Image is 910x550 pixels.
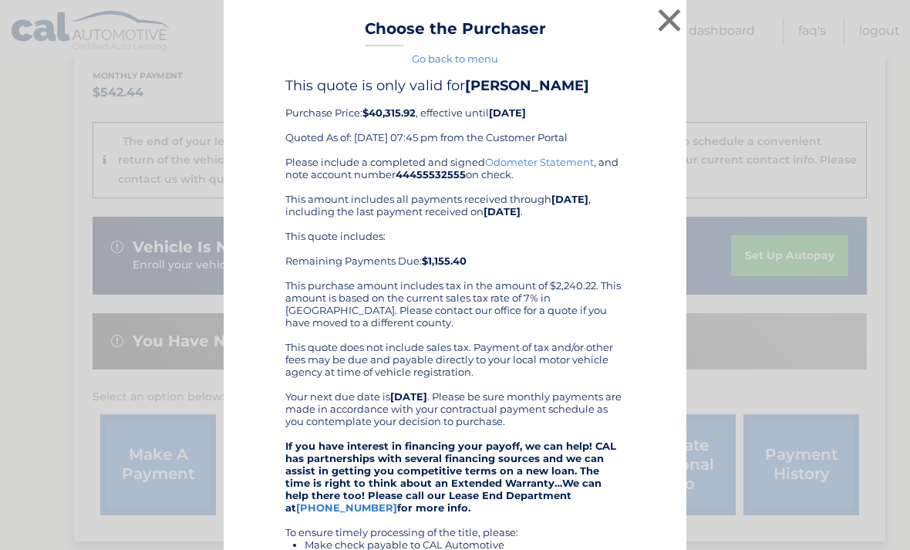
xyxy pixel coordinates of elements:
b: [DATE] [484,205,521,218]
h3: Choose the Purchaser [365,19,546,46]
b: $1,155.40 [422,255,467,267]
div: This quote includes: Remaining Payments Due: This purchase amount includes tax in the amount of $... [285,230,625,329]
b: $40,315.92 [362,106,416,119]
button: × [654,5,685,35]
b: [DATE] [489,106,526,119]
a: Odometer Statement [485,156,594,168]
div: Purchase Price: , effective until Quoted As of: [DATE] 07:45 pm from the Customer Portal [285,77,625,156]
b: [DATE] [390,390,427,403]
b: [DATE] [551,193,588,205]
a: Go back to menu [412,52,498,65]
b: [PERSON_NAME] [465,77,589,94]
b: 44455532555 [396,168,466,181]
h4: This quote is only valid for [285,77,625,94]
a: [PHONE_NUMBER] [296,501,397,514]
strong: If you have interest in financing your payoff, we can help! CAL has partnerships with several fin... [285,440,616,514]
